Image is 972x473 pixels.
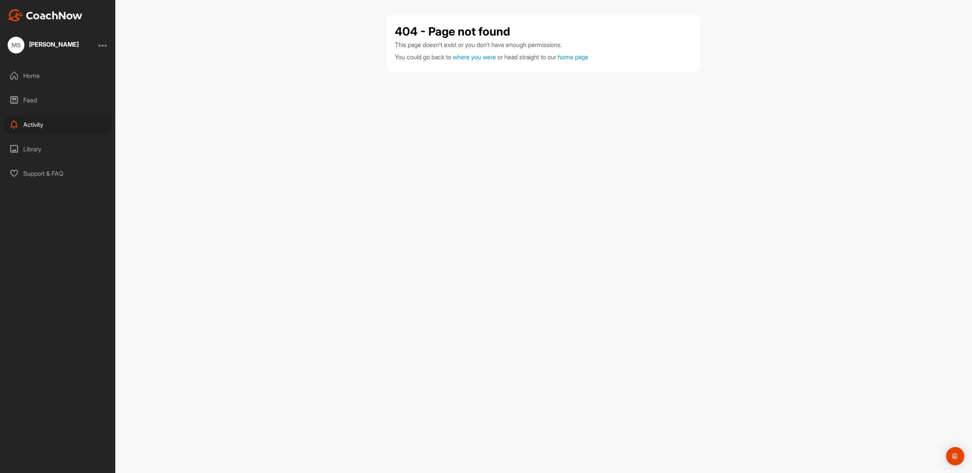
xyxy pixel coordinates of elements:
div: [PERSON_NAME] [29,41,79,47]
div: Open Intercom Messenger [946,447,964,465]
a: home page [558,53,588,61]
p: This page doesn't exist or you don't have enough permissions. [395,40,693,49]
div: Home [4,66,112,85]
div: Library [4,139,112,159]
div: Activity [4,115,112,134]
div: Feed [4,91,112,110]
p: You could go back to or head straight to our [395,52,693,62]
div: Support & FAQ [4,164,112,183]
span: where you were [453,53,496,61]
img: CoachNow [8,9,82,21]
div: MS [8,37,24,53]
h1: 404 - Page not found [395,23,510,40]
